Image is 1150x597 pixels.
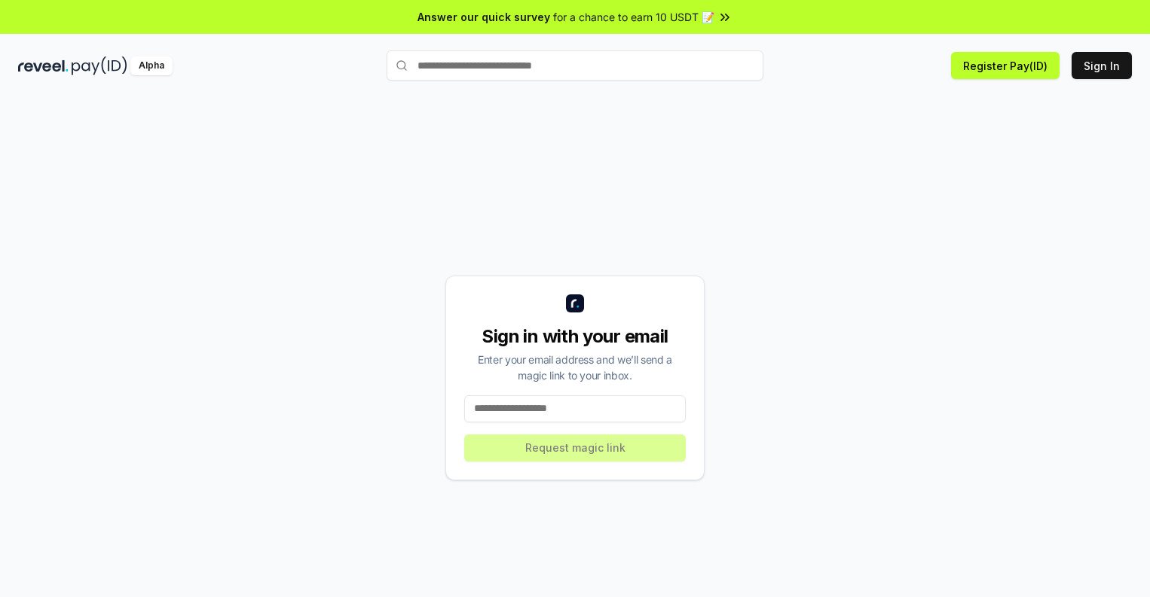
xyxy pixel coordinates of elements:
img: reveel_dark [18,56,69,75]
span: Answer our quick survey [417,9,550,25]
button: Register Pay(ID) [951,52,1060,79]
div: Sign in with your email [464,324,686,349]
div: Enter your email address and we’ll send a magic link to your inbox. [464,352,686,383]
span: for a chance to earn 10 USDT 📝 [553,9,714,25]
div: Alpha [130,56,173,75]
img: logo_small [566,294,584,312]
img: pay_id [72,56,127,75]
button: Sign In [1072,52,1132,79]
